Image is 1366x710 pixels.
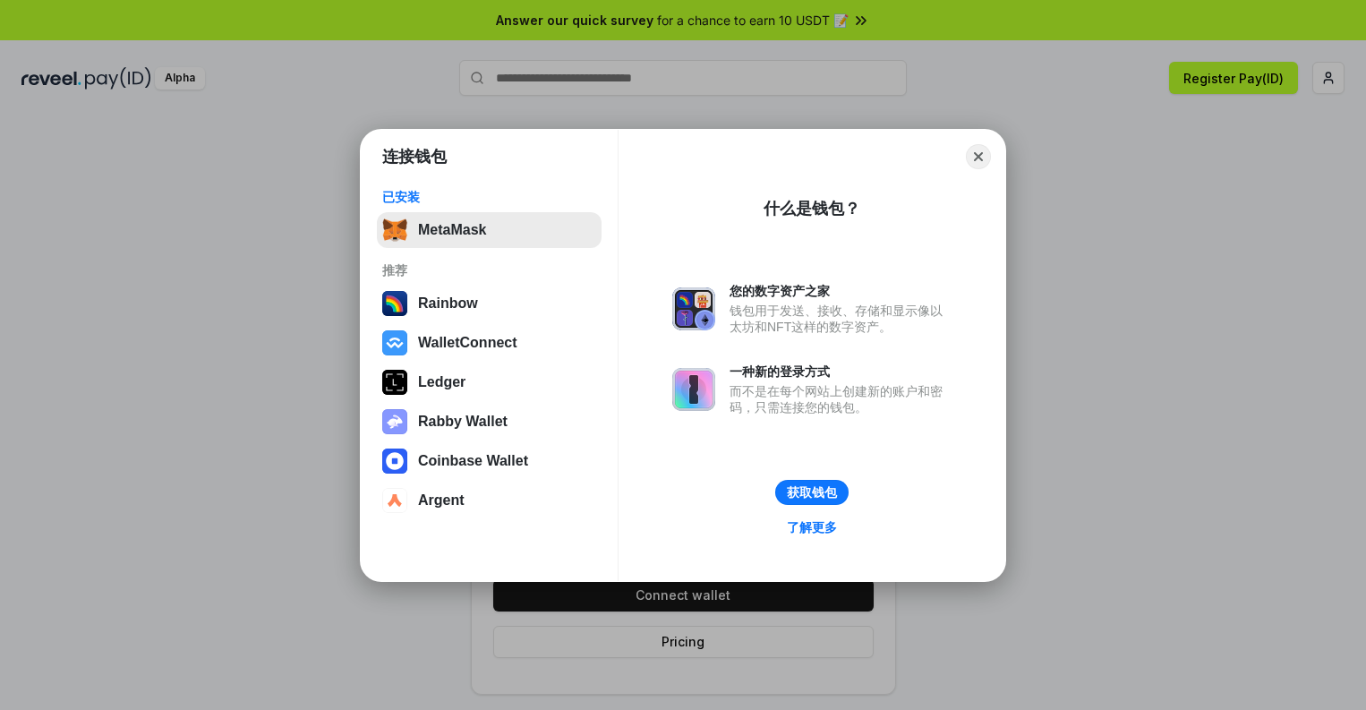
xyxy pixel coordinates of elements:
h1: 连接钱包 [382,146,447,167]
div: WalletConnect [418,335,517,351]
div: 了解更多 [787,519,837,535]
button: Ledger [377,364,602,400]
img: svg+xml,%3Csvg%20width%3D%22120%22%20height%3D%22120%22%20viewBox%3D%220%200%20120%20120%22%20fil... [382,291,407,316]
img: svg+xml,%3Csvg%20fill%3D%22none%22%20height%3D%2233%22%20viewBox%3D%220%200%2035%2033%22%20width%... [382,218,407,243]
div: 获取钱包 [787,484,837,500]
div: Coinbase Wallet [418,453,528,469]
div: Rainbow [418,295,478,312]
div: 推荐 [382,262,596,278]
button: Coinbase Wallet [377,443,602,479]
div: Rabby Wallet [418,414,508,430]
div: 一种新的登录方式 [730,364,952,380]
a: 了解更多 [776,516,848,539]
img: svg+xml,%3Csvg%20xmlns%3D%22http%3A%2F%2Fwww.w3.org%2F2000%2Fsvg%22%20fill%3D%22none%22%20viewBox... [382,409,407,434]
div: 您的数字资产之家 [730,283,952,299]
img: svg+xml,%3Csvg%20xmlns%3D%22http%3A%2F%2Fwww.w3.org%2F2000%2Fsvg%22%20fill%3D%22none%22%20viewBox... [672,287,715,330]
button: Close [966,144,991,169]
button: Argent [377,483,602,518]
button: Rainbow [377,286,602,321]
img: svg+xml,%3Csvg%20xmlns%3D%22http%3A%2F%2Fwww.w3.org%2F2000%2Fsvg%22%20width%3D%2228%22%20height%3... [382,370,407,395]
button: 获取钱包 [775,480,849,505]
div: 已安装 [382,189,596,205]
div: Ledger [418,374,465,390]
button: Rabby Wallet [377,404,602,440]
img: svg+xml,%3Csvg%20width%3D%2228%22%20height%3D%2228%22%20viewBox%3D%220%200%2028%2028%22%20fill%3D... [382,330,407,355]
img: svg+xml,%3Csvg%20xmlns%3D%22http%3A%2F%2Fwww.w3.org%2F2000%2Fsvg%22%20fill%3D%22none%22%20viewBox... [672,368,715,411]
div: 钱包用于发送、接收、存储和显示像以太坊和NFT这样的数字资产。 [730,303,952,335]
img: svg+xml,%3Csvg%20width%3D%2228%22%20height%3D%2228%22%20viewBox%3D%220%200%2028%2028%22%20fill%3D... [382,449,407,474]
button: WalletConnect [377,325,602,361]
div: 什么是钱包？ [764,198,860,219]
div: 而不是在每个网站上创建新的账户和密码，只需连接您的钱包。 [730,383,952,415]
button: MetaMask [377,212,602,248]
div: MetaMask [418,222,486,238]
div: Argent [418,492,465,509]
img: svg+xml,%3Csvg%20width%3D%2228%22%20height%3D%2228%22%20viewBox%3D%220%200%2028%2028%22%20fill%3D... [382,488,407,513]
